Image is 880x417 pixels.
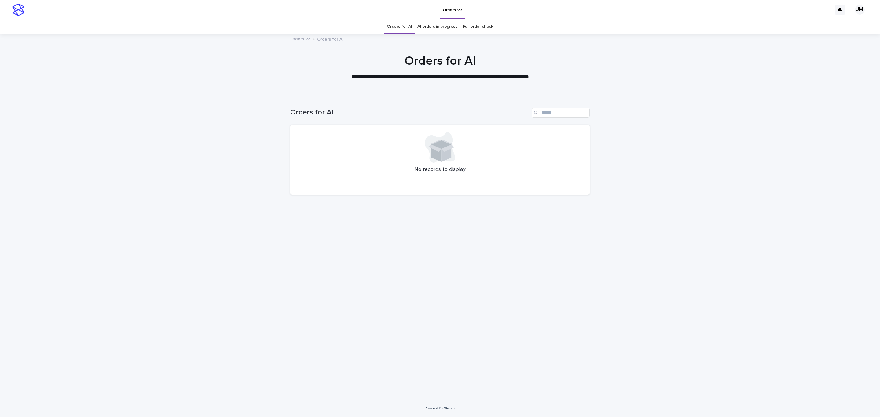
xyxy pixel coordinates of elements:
p: No records to display [298,166,582,173]
a: AI orders in progress [417,20,457,34]
h1: Orders for AI [290,108,529,117]
a: Orders V3 [290,35,310,42]
p: Orders for AI [317,35,343,42]
a: Orders for AI [387,20,412,34]
a: Full order check [463,20,493,34]
a: Powered By Stacker [424,406,455,410]
input: Search [532,108,590,118]
img: stacker-logo-s-only.png [12,4,24,16]
div: JM [855,5,865,15]
h1: Orders for AI [290,54,590,68]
